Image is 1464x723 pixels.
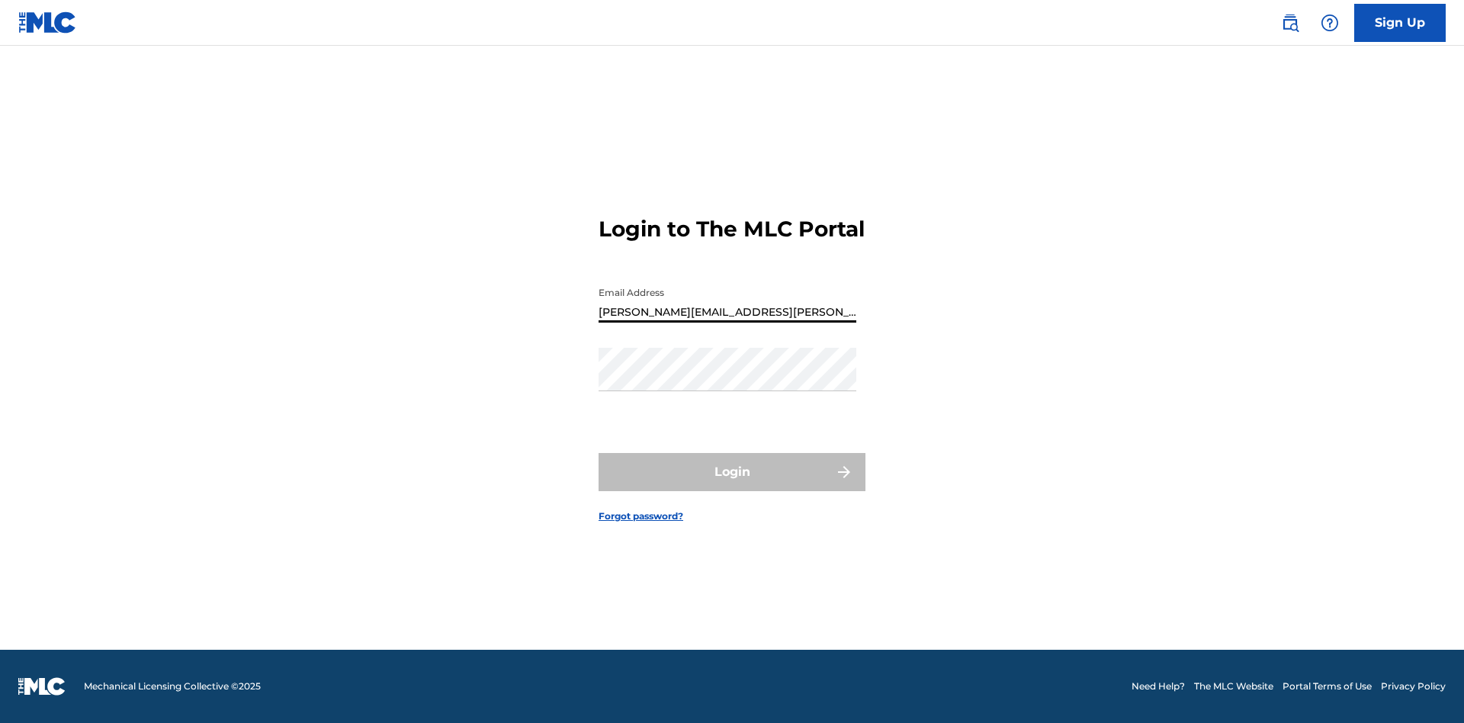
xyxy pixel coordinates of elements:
a: Need Help? [1132,680,1185,693]
div: Help [1315,8,1345,38]
img: search [1281,14,1299,32]
img: MLC Logo [18,11,77,34]
h3: Login to The MLC Portal [599,216,865,243]
img: logo [18,677,66,696]
span: Mechanical Licensing Collective © 2025 [84,680,261,693]
a: The MLC Website [1194,680,1273,693]
a: Forgot password? [599,509,683,523]
img: help [1321,14,1339,32]
a: Privacy Policy [1381,680,1446,693]
iframe: Chat Widget [1388,650,1464,723]
a: Sign Up [1354,4,1446,42]
a: Portal Terms of Use [1283,680,1372,693]
a: Public Search [1275,8,1305,38]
